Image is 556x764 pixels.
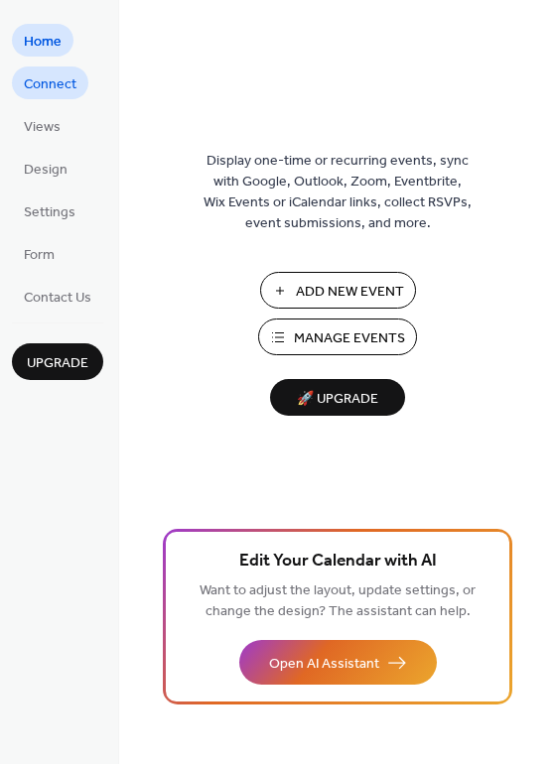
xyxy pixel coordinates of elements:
a: Views [12,109,72,142]
span: Manage Events [294,328,405,349]
a: Settings [12,194,87,227]
a: Connect [12,66,88,99]
button: 🚀 Upgrade [270,379,405,416]
span: Want to adjust the layout, update settings, or change the design? The assistant can help. [200,577,476,625]
span: Open AI Assistant [269,654,379,675]
button: Add New Event [260,272,416,309]
a: Design [12,152,79,185]
span: Settings [24,202,75,223]
span: Edit Your Calendar with AI [239,548,437,575]
span: 🚀 Upgrade [282,386,393,413]
span: Display one-time or recurring events, sync with Google, Outlook, Zoom, Eventbrite, Wix Events or ... [204,151,472,234]
span: Connect [24,74,76,95]
span: Design [24,160,68,181]
span: Form [24,245,55,266]
span: Contact Us [24,288,91,309]
button: Open AI Assistant [239,640,437,685]
span: Add New Event [296,282,404,303]
button: Upgrade [12,343,103,380]
span: Home [24,32,62,53]
button: Manage Events [258,318,417,355]
a: Form [12,237,67,270]
a: Contact Us [12,280,103,313]
span: Upgrade [27,353,88,374]
a: Home [12,24,73,57]
span: Views [24,117,61,138]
